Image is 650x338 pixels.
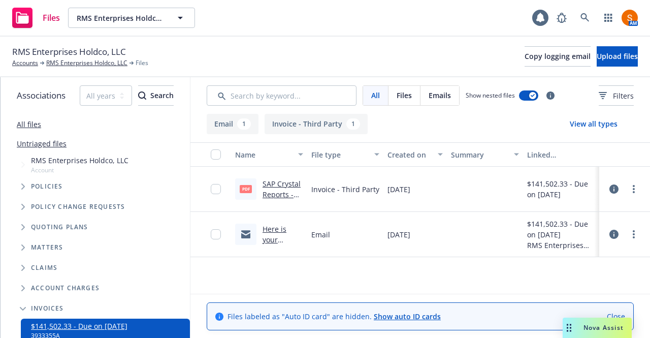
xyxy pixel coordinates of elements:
[31,321,127,331] a: $141,502.33 - Due on [DATE]
[597,51,638,61] span: Upload files
[207,85,356,106] input: Search by keyword...
[628,228,640,240] a: more
[563,318,632,338] button: Nova Assist
[211,184,221,194] input: Toggle Row Selected
[554,114,634,134] button: View all types
[235,149,292,160] div: Name
[575,8,595,28] a: Search
[622,10,638,26] img: photo
[599,90,634,101] span: Filters
[523,142,599,167] button: Linked associations
[598,8,619,28] a: Switch app
[447,142,523,167] button: Summary
[346,118,360,130] div: 1
[227,311,441,322] span: Files labeled as "Auto ID card" are hidden.
[387,149,432,160] div: Created on
[387,229,410,240] span: [DATE]
[31,305,64,312] span: Invoices
[599,85,634,106] button: Filters
[525,46,591,67] button: Copy logging email
[311,184,379,195] span: Invoice - Third Party
[31,155,128,166] span: RMS Enterprises Holdco, LLC
[466,91,515,100] span: Show nested files
[138,86,174,105] div: Search
[551,8,572,28] a: Report a Bug
[607,311,625,322] a: Close
[628,183,640,195] a: more
[429,90,451,101] span: Emails
[525,51,591,61] span: Copy logging email
[263,224,300,298] a: Here is your insurance invoice #3933355A from Newfront
[31,204,125,210] span: Policy change requests
[527,240,595,251] div: RMS Enterprises Holdco, LLC Gateway Home Health
[138,91,146,100] svg: Search
[397,90,412,101] span: Files
[31,183,63,190] span: Policies
[311,229,330,240] span: Email
[311,149,368,160] div: File type
[240,185,252,193] span: PDF
[563,318,575,338] div: Drag to move
[138,85,174,106] button: SearchSearch
[451,149,508,160] div: Summary
[31,166,128,174] span: Account
[77,13,165,23] span: RMS Enterprises Holdco, LLC
[597,46,638,67] button: Upload files
[43,14,60,22] span: Files
[12,45,126,58] span: RMS Enterprises Holdco, LLC
[527,178,595,200] div: $141,502.33 - Due on [DATE]
[8,4,64,32] a: Files
[263,179,301,210] a: SAP Crystal Reports - .PDF
[387,184,410,195] span: [DATE]
[17,119,41,129] a: All files
[211,149,221,160] input: Select all
[307,142,383,167] button: File type
[17,138,67,149] a: Untriaged files
[527,149,595,160] div: Linked associations
[371,90,380,101] span: All
[31,285,100,291] span: Account charges
[265,114,368,134] button: Invoice - Third Party
[31,224,88,230] span: Quoting plans
[383,142,447,167] button: Created on
[374,312,441,321] a: Show auto ID cards
[231,142,307,167] button: Name
[17,89,66,102] span: Associations
[613,90,634,101] span: Filters
[583,323,624,332] span: Nova Assist
[31,244,63,251] span: Matters
[68,8,195,28] button: RMS Enterprises Holdco, LLC
[211,229,221,239] input: Toggle Row Selected
[237,118,251,130] div: 1
[527,219,595,240] div: $141,502.33 - Due on [DATE]
[207,114,258,134] button: Email
[12,58,38,68] a: Accounts
[46,58,127,68] a: RMS Enterprises Holdco, LLC
[136,58,148,68] span: Files
[31,265,57,271] span: Claims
